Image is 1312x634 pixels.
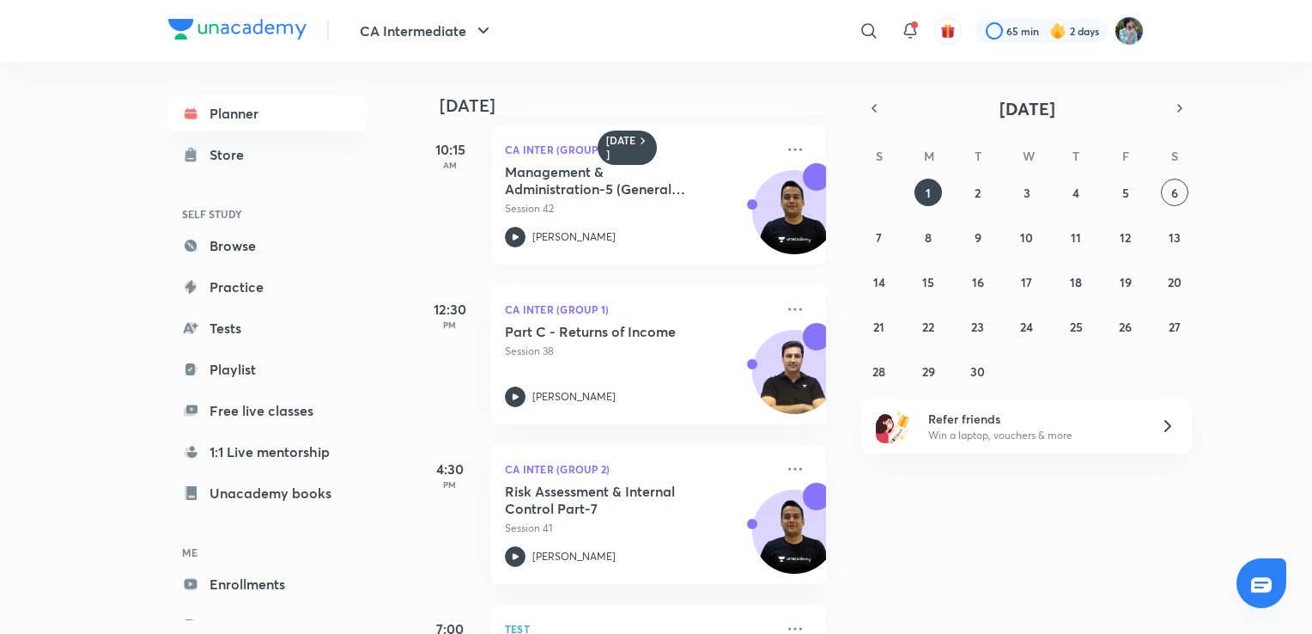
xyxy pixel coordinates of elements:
abbr: September 10, 2025 [1020,229,1033,246]
abbr: September 19, 2025 [1120,274,1132,290]
button: September 9, 2025 [964,223,992,251]
button: September 20, 2025 [1161,268,1188,296]
abbr: September 6, 2025 [1171,185,1178,201]
img: Santosh Kumar Thakur [1115,16,1144,46]
button: September 22, 2025 [914,313,942,340]
img: Company Logo [168,19,307,40]
button: September 19, 2025 [1112,268,1139,296]
button: avatar [934,17,962,45]
button: September 25, 2025 [1062,313,1090,340]
abbr: September 20, 2025 [1168,274,1181,290]
button: September 29, 2025 [914,357,942,385]
h5: Management & Administration-5 (General Meeting) [505,163,719,198]
abbr: Thursday [1072,148,1079,164]
a: Enrollments [168,567,367,601]
button: September 12, 2025 [1112,223,1139,251]
button: [DATE] [886,96,1168,120]
abbr: Saturday [1171,148,1178,164]
a: Planner [168,96,367,131]
abbr: September 7, 2025 [876,229,882,246]
h5: 10:15 [416,139,484,160]
abbr: September 30, 2025 [970,363,985,380]
abbr: Monday [924,148,934,164]
abbr: September 2, 2025 [975,185,981,201]
h6: Refer friends [928,410,1139,428]
abbr: September 29, 2025 [922,363,935,380]
button: September 26, 2025 [1112,313,1139,340]
button: September 18, 2025 [1062,268,1090,296]
abbr: September 24, 2025 [1020,319,1033,335]
button: September 14, 2025 [866,268,893,296]
p: AM [416,160,484,170]
a: Playlist [168,352,367,387]
p: Session 38 [505,344,774,359]
div: Store [210,144,254,165]
button: September 7, 2025 [866,223,893,251]
a: Free live classes [168,393,367,428]
p: PM [416,320,484,330]
button: September 10, 2025 [1013,223,1041,251]
img: avatar [940,23,956,39]
h4: [DATE] [440,95,843,116]
abbr: September 25, 2025 [1070,319,1083,335]
p: CA Inter (Group 2) [505,459,774,479]
button: September 13, 2025 [1161,223,1188,251]
p: CA Inter (Group 1) [505,139,774,160]
h6: SELF STUDY [168,199,367,229]
button: September 1, 2025 [914,179,942,206]
h5: 4:30 [416,459,484,479]
abbr: September 13, 2025 [1169,229,1181,246]
a: Unacademy books [168,476,367,510]
abbr: September 14, 2025 [873,274,885,290]
button: September 24, 2025 [1013,313,1041,340]
abbr: September 3, 2025 [1023,185,1030,201]
abbr: September 23, 2025 [971,319,984,335]
h5: 12:30 [416,299,484,320]
abbr: September 4, 2025 [1072,185,1079,201]
img: streak [1049,22,1066,40]
h5: Part C - Returns of Income [505,323,719,340]
button: September 2, 2025 [964,179,992,206]
img: Avatar [753,339,835,422]
button: September 16, 2025 [964,268,992,296]
abbr: September 9, 2025 [975,229,981,246]
button: September 8, 2025 [914,223,942,251]
p: [PERSON_NAME] [532,229,616,245]
button: September 11, 2025 [1062,223,1090,251]
a: Browse [168,229,367,263]
button: September 6, 2025 [1161,179,1188,206]
p: Session 41 [505,521,774,536]
abbr: Sunday [876,148,883,164]
abbr: September 28, 2025 [872,363,885,380]
span: [DATE] [999,97,1055,120]
p: [PERSON_NAME] [532,389,616,405]
abbr: Tuesday [975,148,981,164]
button: September 21, 2025 [866,313,893,340]
img: Avatar [753,180,835,262]
button: September 5, 2025 [1112,179,1139,206]
p: Session 42 [505,201,774,216]
abbr: September 21, 2025 [873,319,884,335]
h6: [DATE] [606,134,636,162]
abbr: September 26, 2025 [1119,319,1132,335]
p: [PERSON_NAME] [532,549,616,564]
abbr: September 11, 2025 [1071,229,1081,246]
img: Avatar [753,499,835,582]
abbr: September 27, 2025 [1169,319,1181,335]
h6: ME [168,538,367,567]
button: September 30, 2025 [964,357,992,385]
abbr: September 22, 2025 [922,319,934,335]
p: Win a laptop, vouchers & more [928,428,1139,443]
button: September 28, 2025 [866,357,893,385]
p: CA Inter (Group 1) [505,299,774,320]
p: PM [416,479,484,490]
button: September 23, 2025 [964,313,992,340]
abbr: September 15, 2025 [922,274,934,290]
button: September 27, 2025 [1161,313,1188,340]
abbr: September 8, 2025 [925,229,932,246]
button: CA Intermediate [349,14,504,48]
button: September 15, 2025 [914,268,942,296]
abbr: Wednesday [1023,148,1035,164]
abbr: September 5, 2025 [1122,185,1129,201]
a: Practice [168,270,367,304]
